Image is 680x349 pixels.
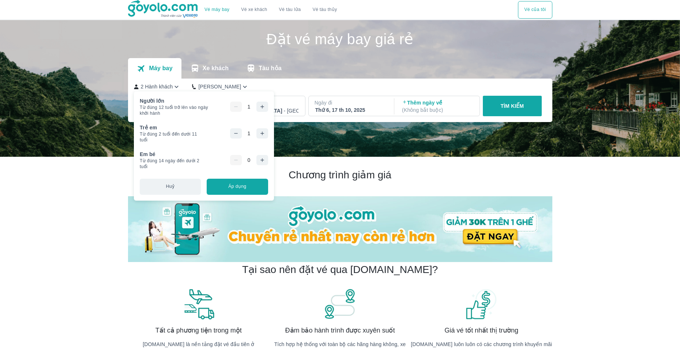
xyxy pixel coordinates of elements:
[518,1,552,19] button: Vé của tôi
[149,65,172,72] p: Máy bay
[248,156,251,164] p: 0
[203,65,229,72] p: Xe khách
[128,168,552,182] h2: Chương trình giảm giá
[285,326,395,335] span: Đảm bảo hành trình được xuyên suốt
[273,1,307,19] a: Vé tàu lửa
[248,130,251,137] p: 1
[140,131,205,143] span: Từ đúng 2 tuổi đến dưới 11 tuổi
[204,7,229,12] a: Vé máy bay
[242,263,438,276] h2: Tại sao nên đặt vé qua [DOMAIN_NAME]?
[259,65,282,72] p: Tàu hỏa
[182,288,215,320] img: banner
[483,96,542,116] button: TÌM KIẾM
[155,326,242,335] span: Tất cả phương tiện trong một
[315,106,386,114] div: Thứ 6, 17 th 10, 2025
[128,58,290,79] div: transportation tabs
[128,32,552,46] h1: Đặt vé máy bay giá rẻ
[207,179,268,195] button: Áp dụng
[444,326,518,335] span: Giá vé tốt nhất thị trường
[140,105,215,116] span: Từ đúng 12 tuổi trở lên vào ngày khởi hành
[140,151,155,158] p: Em bé
[518,1,552,19] div: choose transportation mode
[128,196,552,262] img: banner-home
[500,102,524,110] p: TÌM KIẾM
[141,83,173,90] p: 2 Hành khách
[140,179,201,195] button: Huỷ
[140,124,157,131] p: Trẻ em
[465,288,498,320] img: banner
[402,106,473,114] p: ( Không bắt buộc )
[315,99,387,106] p: Ngày đi
[248,103,251,110] p: 1
[198,83,241,90] p: [PERSON_NAME]
[134,83,181,91] button: 2 Hành khách
[140,97,164,105] p: Người lớn
[140,158,206,170] span: Từ đúng 14 ngày đến dưới 2 tuổi
[323,288,356,320] img: banner
[241,7,267,12] a: Vé xe khách
[307,1,343,19] button: Vé tàu thủy
[199,1,343,19] div: choose transportation mode
[192,83,249,91] button: [PERSON_NAME]
[402,99,473,114] p: Thêm ngày về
